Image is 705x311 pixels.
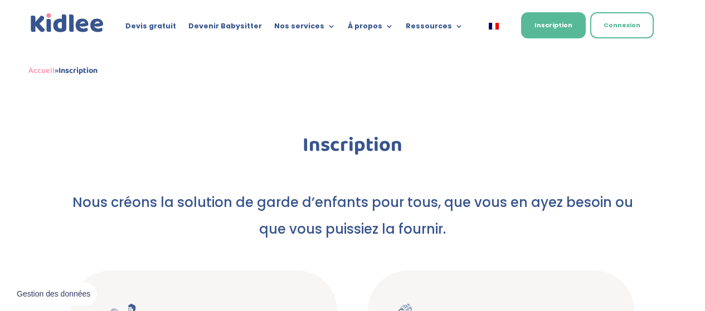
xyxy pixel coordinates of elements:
[274,22,336,34] a: Nos services
[59,64,98,77] strong: Inscription
[489,23,499,29] img: Français
[71,189,635,243] p: Nous créons la solution de garde d’enfants pour tous, que vous en ayez besoin ou que vous puissie...
[348,22,393,34] a: À propos
[188,22,262,34] a: Devenir Babysitter
[521,12,586,38] a: Inscription
[17,289,90,299] span: Gestion des données
[10,283,97,306] button: Gestion des données
[28,64,98,77] span: »
[71,135,635,161] h1: Inscription
[28,11,106,35] img: logo_kidlee_bleu
[406,22,463,34] a: Ressources
[28,64,55,77] a: Accueil
[125,22,176,34] a: Devis gratuit
[590,12,654,38] a: Connexion
[28,11,106,35] a: Kidlee Logo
